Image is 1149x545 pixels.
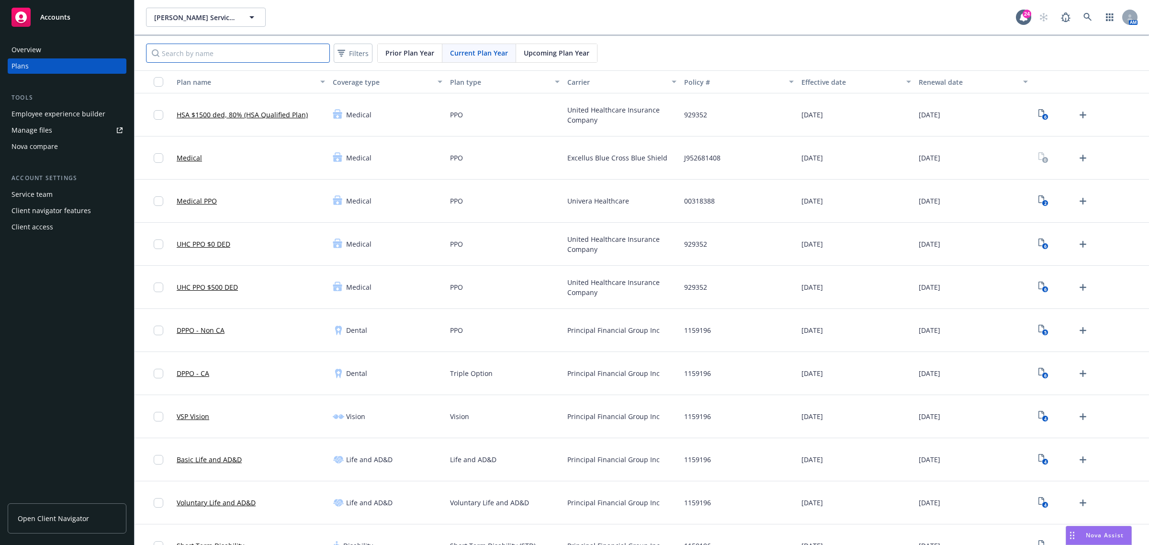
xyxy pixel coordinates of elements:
[1078,8,1097,27] a: Search
[8,187,126,202] a: Service team
[1075,452,1091,467] a: Upload Plan Documents
[450,368,493,378] span: Triple Option
[1044,373,1046,379] text: 6
[11,123,52,138] div: Manage files
[450,239,463,249] span: PPO
[177,325,225,335] a: DPPO - Non CA
[154,153,163,163] input: Toggle Row Selected
[801,196,823,206] span: [DATE]
[567,277,677,297] span: United Healthcare Insurance Company
[11,42,41,57] div: Overview
[450,325,463,335] span: PPO
[154,77,163,87] input: Select all
[8,106,126,122] a: Employee experience builder
[177,196,217,206] a: Medical PPO
[8,139,126,154] a: Nova compare
[1036,280,1051,295] a: View Plan Documents
[567,196,629,206] span: Univera Healthcare
[1066,526,1132,545] button: Nova Assist
[919,239,940,249] span: [DATE]
[177,498,256,508] a: Voluntary Life and AD&D
[684,411,711,421] span: 1159196
[567,234,677,254] span: United Healthcare Insurance Company
[346,411,365,421] span: Vision
[1075,150,1091,166] a: Upload Plan Documents
[567,454,660,465] span: Principal Financial Group Inc
[919,282,940,292] span: [DATE]
[334,44,372,63] button: Filters
[801,282,823,292] span: [DATE]
[1075,409,1091,424] a: Upload Plan Documents
[450,153,463,163] span: PPO
[684,77,783,87] div: Policy #
[1023,10,1031,18] div: 24
[1044,114,1046,120] text: 6
[8,42,126,57] a: Overview
[1044,502,1046,508] text: 4
[177,153,202,163] a: Medical
[684,368,711,378] span: 1159196
[11,219,53,235] div: Client access
[11,139,58,154] div: Nova compare
[154,12,237,23] span: [PERSON_NAME] Services, Inc.
[8,4,126,31] a: Accounts
[684,196,715,206] span: 00318388
[450,498,529,508] span: Voluntary Life and AD&D
[1036,107,1051,123] a: View Plan Documents
[177,411,209,421] a: VSP Vision
[8,93,126,102] div: Tools
[154,369,163,378] input: Toggle Row Selected
[801,77,901,87] div: Effective date
[154,110,163,120] input: Toggle Row Selected
[1044,459,1046,465] text: 4
[1056,8,1075,27] a: Report a Bug
[1075,323,1091,338] a: Upload Plan Documents
[919,325,940,335] span: [DATE]
[1066,526,1078,545] div: Drag to move
[346,498,393,508] span: Life and AD&D
[446,70,563,93] button: Plan type
[567,105,677,125] span: United Healthcare Insurance Company
[919,411,940,421] span: [DATE]
[1075,495,1091,511] a: Upload Plan Documents
[1075,193,1091,209] a: Upload Plan Documents
[524,48,589,58] span: Upcoming Plan Year
[919,77,1018,87] div: Renewal date
[1075,280,1091,295] a: Upload Plan Documents
[8,58,126,74] a: Plans
[919,498,940,508] span: [DATE]
[146,44,330,63] input: Search by name
[567,77,666,87] div: Carrier
[1036,150,1051,166] a: View Plan Documents
[1044,243,1046,250] text: 6
[567,498,660,508] span: Principal Financial Group Inc
[1036,409,1051,424] a: View Plan Documents
[1075,237,1091,252] a: Upload Plan Documents
[919,110,940,120] span: [DATE]
[798,70,915,93] button: Effective date
[336,46,371,60] span: Filters
[684,153,721,163] span: J952681408
[1075,366,1091,381] a: Upload Plan Documents
[915,70,1032,93] button: Renewal date
[18,513,89,523] span: Open Client Navigator
[11,203,91,218] div: Client navigator features
[684,110,707,120] span: 929352
[450,282,463,292] span: PPO
[567,411,660,421] span: Principal Financial Group Inc
[154,455,163,465] input: Toggle Row Selected
[1036,323,1051,338] a: View Plan Documents
[154,239,163,249] input: Toggle Row Selected
[801,325,823,335] span: [DATE]
[450,110,463,120] span: PPO
[684,282,707,292] span: 929352
[8,203,126,218] a: Client navigator features
[1075,107,1091,123] a: Upload Plan Documents
[801,411,823,421] span: [DATE]
[684,325,711,335] span: 1159196
[1086,531,1124,539] span: Nova Assist
[563,70,681,93] button: Carrier
[450,454,496,465] span: Life and AD&D
[8,123,126,138] a: Manage files
[349,48,369,58] span: Filters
